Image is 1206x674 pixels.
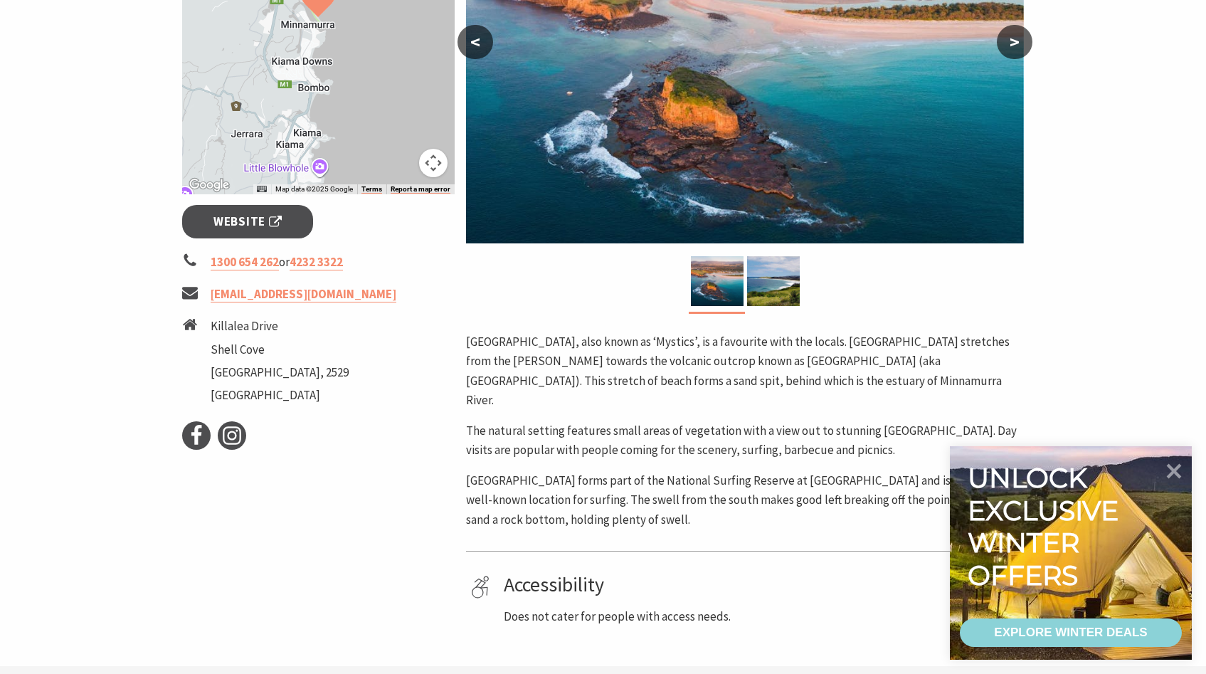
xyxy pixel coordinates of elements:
button: < [457,25,493,59]
a: Open this area in Google Maps (opens a new window) [186,176,233,194]
p: [GEOGRAPHIC_DATA] forms part of the National Surfing Reserve at [GEOGRAPHIC_DATA] and is a popula... [466,471,1024,530]
a: 1300 654 262 [211,254,279,270]
h4: Accessibility [504,573,1019,597]
a: Website [182,205,314,238]
button: > [997,25,1032,59]
span: Map data ©2025 Google [275,185,353,193]
img: Google [186,176,233,194]
p: [GEOGRAPHIC_DATA], also known as ‘Mystics’, is a favourite with the locals. [GEOGRAPHIC_DATA] str... [466,332,1024,410]
button: Map camera controls [419,149,448,177]
p: The natural setting features small areas of vegetation with a view out to stunning [GEOGRAPHIC_DA... [466,421,1024,460]
a: Report a map error [391,185,450,194]
button: Keyboard shortcuts [257,184,267,194]
img: Minnamurra Beach [747,256,800,306]
li: or [182,253,455,272]
li: [GEOGRAPHIC_DATA] [211,386,349,405]
a: [EMAIL_ADDRESS][DOMAIN_NAME] [211,286,396,302]
span: Website [213,212,282,231]
a: Terms (opens in new tab) [361,185,382,194]
div: EXPLORE WINTER DEALS [994,618,1147,647]
li: Killalea Drive [211,317,349,336]
li: Shell Cove [211,340,349,359]
a: 4232 3322 [290,254,343,270]
li: [GEOGRAPHIC_DATA], 2529 [211,363,349,382]
div: Unlock exclusive winter offers [968,462,1125,591]
p: Does not cater for people with access needs. [504,607,1019,626]
img: Mystics Beach & Rangoon Island [691,256,744,306]
a: EXPLORE WINTER DEALS [960,618,1182,647]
